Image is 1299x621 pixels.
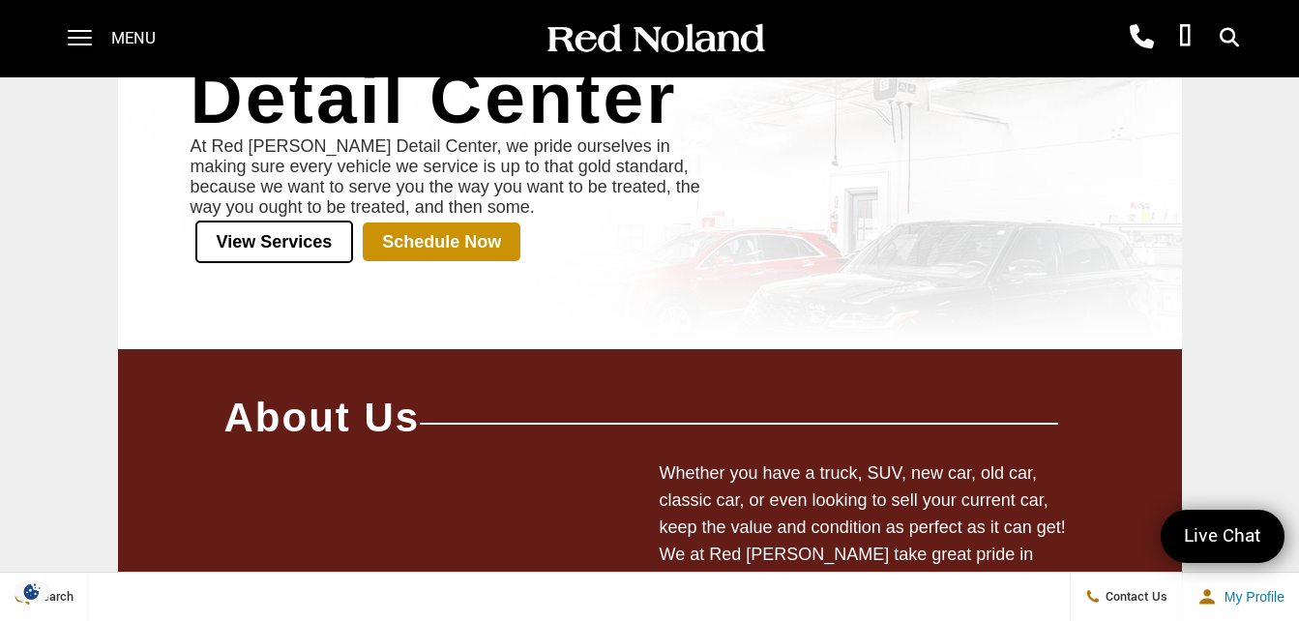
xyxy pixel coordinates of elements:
span: Live Chat [1174,523,1271,549]
img: Opt-Out Icon [10,581,54,602]
button: Open user profile menu [1183,573,1299,621]
h1: Detail Center [191,59,1109,136]
span: My Profile [1217,589,1284,605]
img: Red Noland Auto Group [544,22,766,56]
span: Contact Us [1101,588,1167,606]
a: Schedule Now [363,222,520,261]
p: At Red [PERSON_NAME] Detail Center, we pride ourselves in making sure every vehicle we service is... [191,136,723,218]
section: Click to Open Cookie Consent Modal [10,581,54,602]
a: Live Chat [1161,510,1284,563]
a: View Services [195,221,354,263]
h3: About Us [224,398,421,438]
